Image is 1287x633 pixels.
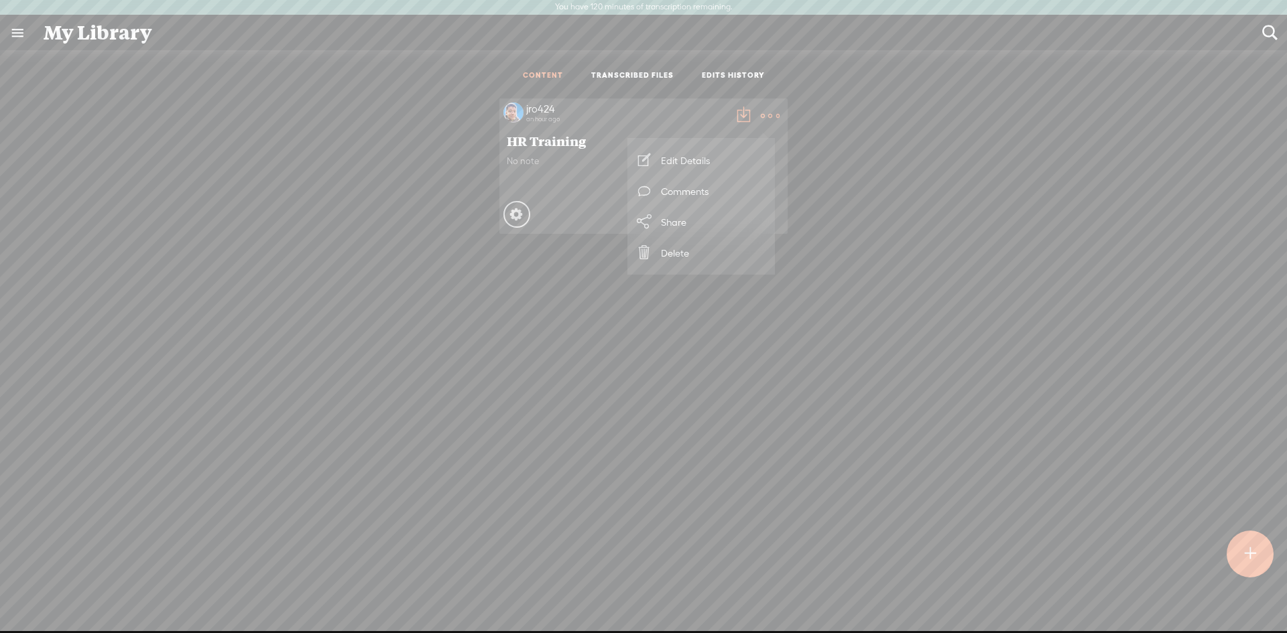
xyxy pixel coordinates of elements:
div: an hour ago [526,115,727,123]
a: Comments [634,175,768,206]
a: Delete [634,237,768,268]
label: You have 120 minutes of transcription remaining. [555,2,733,13]
span: HR Training [507,133,780,149]
a: Edit Details [634,145,768,175]
div: jro424 [526,102,727,116]
div: My Library [34,15,1253,50]
a: Share [634,206,768,237]
img: http%3A%2F%2Fres.cloudinary.com%2Ftrebble-fm%2Fimage%2Fupload%2Fv1758524922%2Fcom.trebble.trebble... [503,102,524,123]
span: No note [507,155,780,167]
a: EDITS HISTORY [702,70,765,82]
a: TRANSCRIBED FILES [591,70,674,82]
a: CONTENT [523,70,563,82]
